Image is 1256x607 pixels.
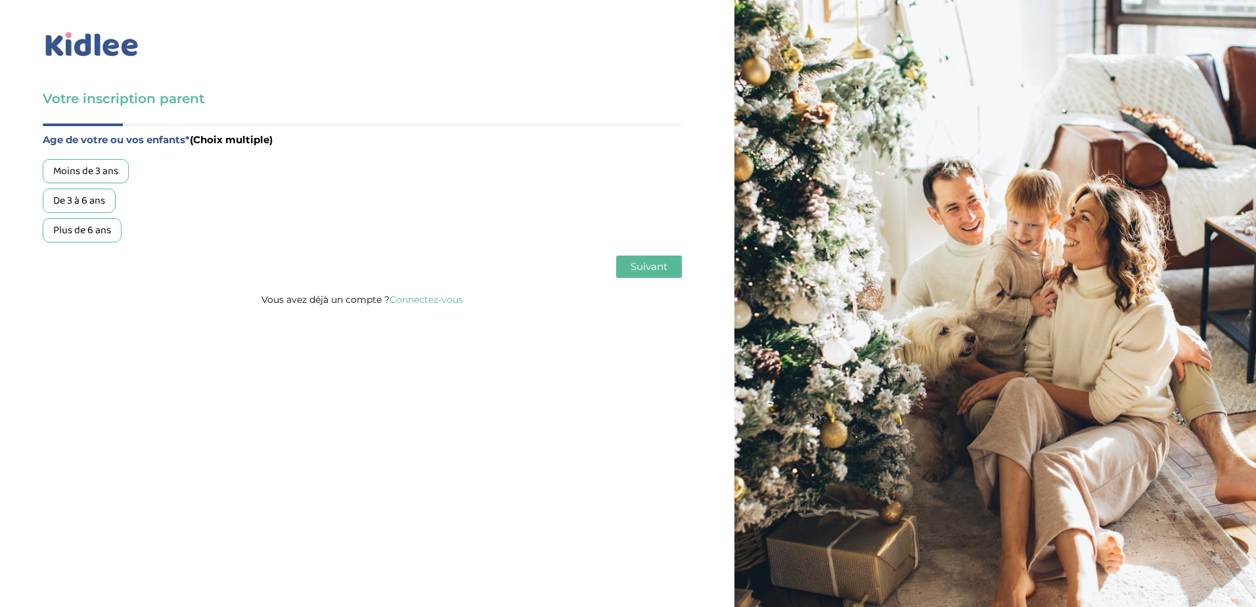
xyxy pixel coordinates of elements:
div: Moins de 3 ans [43,159,129,183]
p: Vous avez déjà un compte ? [43,291,682,308]
img: logo_kidlee_bleu [43,30,141,60]
a: Connectez-vous [390,294,463,305]
div: De 3 à 6 ans [43,189,116,213]
button: Précédent [43,256,104,278]
label: Age de votre ou vos enfants* [43,131,682,148]
span: (Choix multiple) [190,133,273,146]
span: Suivant [631,260,667,273]
button: Suivant [616,256,682,278]
h3: Votre inscription parent [43,89,682,108]
div: Plus de 6 ans [43,218,122,242]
